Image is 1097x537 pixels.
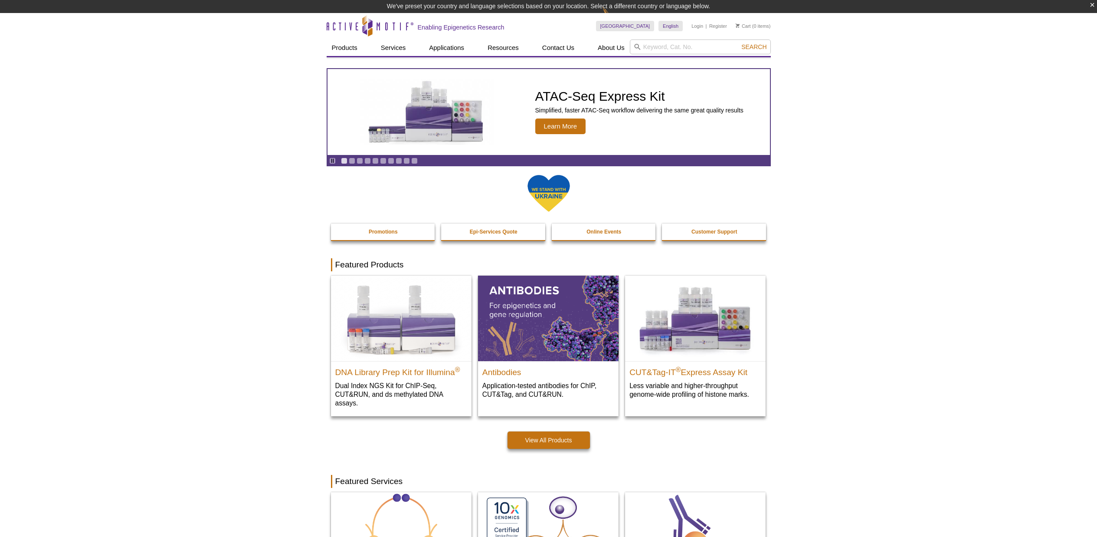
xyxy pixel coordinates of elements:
article: ATAC-Seq Express Kit [327,69,770,155]
a: Promotions [331,224,436,240]
a: Cart [736,23,751,29]
a: Login [691,23,703,29]
a: Products [327,40,363,56]
p: Less variable and higher-throughput genome-wide profiling of histone marks​. [629,381,761,399]
h2: ATAC-Seq Express Kit [535,90,743,103]
a: View All Products [508,432,590,449]
img: All Antibodies [478,276,619,361]
span: Learn More [535,119,586,134]
a: Go to slide 9 [403,158,410,164]
img: DNA Library Prep Kit for Illumina [331,276,472,361]
h2: Featured Services [331,475,766,488]
a: Services [376,40,411,56]
a: Applications [424,40,469,56]
h2: Antibodies [482,364,614,377]
a: Epi-Services Quote [441,224,546,240]
li: (0 items) [736,21,771,31]
sup: ® [455,366,460,373]
a: Go to slide 8 [396,158,402,164]
a: Go to slide 3 [357,158,363,164]
a: Go to slide 4 [364,158,371,164]
button: Search [739,43,769,51]
img: Change Here [603,7,625,27]
a: Contact Us [537,40,580,56]
a: Go to slide 5 [372,158,379,164]
a: Go to slide 7 [388,158,394,164]
a: CUT&Tag-IT® Express Assay Kit CUT&Tag-IT®Express Assay Kit Less variable and higher-throughput ge... [625,276,766,407]
a: Resources [482,40,524,56]
img: We Stand With Ukraine [527,174,570,213]
a: Go to slide 10 [411,158,418,164]
img: Your Cart [736,23,740,28]
h2: CUT&Tag-IT Express Assay Kit [629,364,761,377]
sup: ® [676,366,681,373]
a: DNA Library Prep Kit for Illumina DNA Library Prep Kit for Illumina® Dual Index NGS Kit for ChIP-... [331,276,472,416]
p: Simplified, faster ATAC-Seq workflow delivering the same great quality results [535,106,743,114]
a: About Us [593,40,630,56]
strong: Customer Support [691,229,737,235]
p: Application-tested antibodies for ChIP, CUT&Tag, and CUT&RUN. [482,381,614,399]
img: ATAC-Seq Express Kit [355,79,498,145]
a: ATAC-Seq Express Kit ATAC-Seq Express Kit Simplified, faster ATAC-Seq workflow delivering the sam... [327,69,770,155]
a: Toggle autoplay [329,158,336,164]
li: | [706,21,707,31]
span: Search [741,43,766,50]
input: Keyword, Cat. No. [630,40,771,54]
a: Go to slide 6 [380,158,386,164]
a: Register [709,23,727,29]
strong: Promotions [369,229,398,235]
h2: DNA Library Prep Kit for Illumina [335,364,467,377]
a: All Antibodies Antibodies Application-tested antibodies for ChIP, CUT&Tag, and CUT&RUN. [478,276,619,407]
a: Online Events [552,224,657,240]
img: CUT&Tag-IT® Express Assay Kit [625,276,766,361]
a: English [658,21,683,31]
strong: Epi-Services Quote [470,229,517,235]
a: Customer Support [662,224,767,240]
h2: Featured Products [331,258,766,271]
p: Dual Index NGS Kit for ChIP-Seq, CUT&RUN, and ds methylated DNA assays. [335,381,467,408]
a: Go to slide 1 [341,158,347,164]
h2: Enabling Epigenetics Research [418,23,504,31]
a: Go to slide 2 [349,158,355,164]
a: [GEOGRAPHIC_DATA] [596,21,655,31]
strong: Online Events [586,229,621,235]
